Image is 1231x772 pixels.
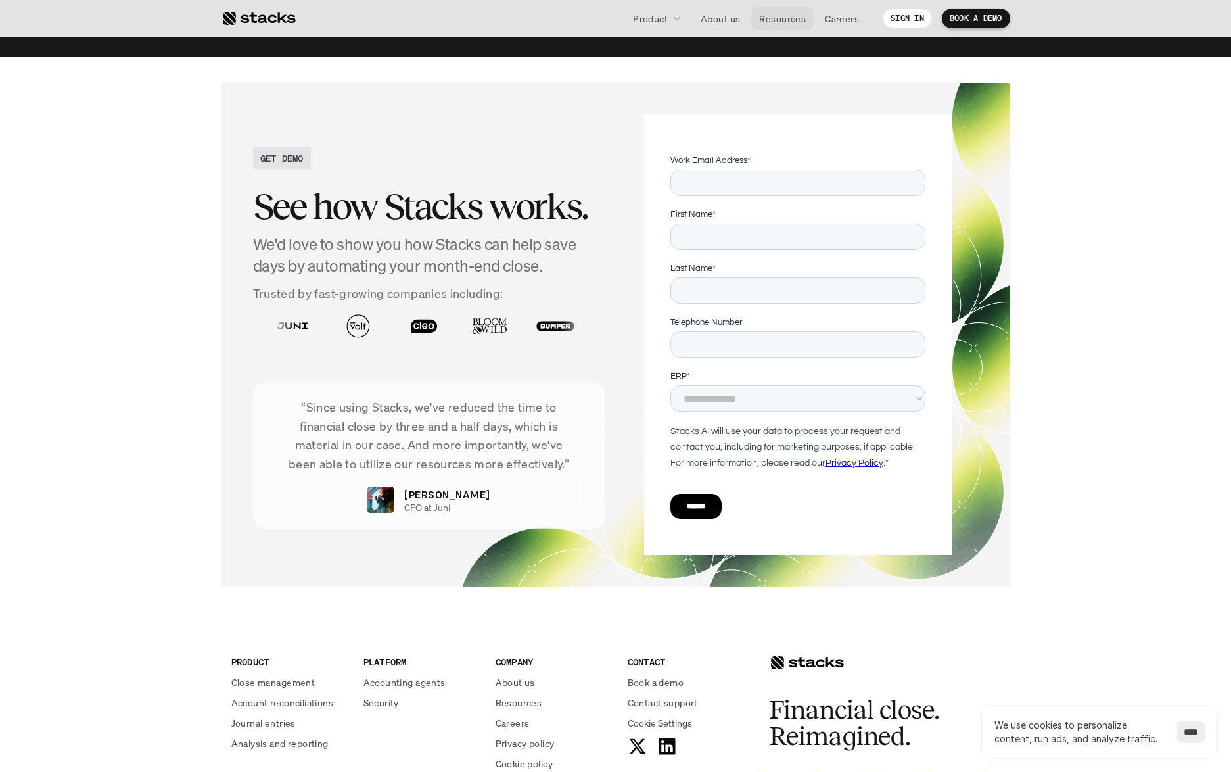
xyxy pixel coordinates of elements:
[404,502,450,514] p: CFO at Juni
[883,9,932,28] a: SIGN IN
[363,696,399,710] p: Security
[404,487,490,502] p: [PERSON_NAME]
[273,398,586,473] p: “Since using Stacks, we've reduced the time to financial close by three and a half days, which is...
[891,14,924,23] p: SIGN IN
[817,7,867,30] a: Careers
[496,716,612,730] a: Careers
[942,9,1010,28] a: BOOK A DEMO
[950,14,1002,23] p: BOOK A DEMO
[231,736,348,750] a: Analysis and reporting
[751,7,814,30] a: Resources
[759,12,806,26] p: Resources
[628,655,744,669] p: CONTACT
[496,736,555,750] p: Privacy policy
[633,12,668,26] p: Product
[770,697,967,750] h2: Financial close. Reimagined.
[253,284,605,303] p: Trusted by fast-growing companies including:
[628,696,744,710] a: Contact support
[496,716,530,730] p: Careers
[231,655,348,669] p: PRODUCT
[496,696,542,710] p: Resources
[693,7,748,30] a: About us
[253,186,605,227] h2: See how Stacks works.
[363,655,480,669] p: PLATFORM
[231,675,315,689] p: Close management
[628,716,692,730] span: Cookie Settings
[825,12,859,26] p: Careers
[496,696,612,710] a: Resources
[994,718,1164,746] p: We use cookies to personalize content, run ads, and analyze traffic.
[253,233,605,277] h4: We'd love to show you how Stacks can help save days by automating your month-end close.
[496,675,535,689] p: About us
[670,154,925,542] iframe: Form 0
[363,696,480,710] a: Security
[496,757,553,771] p: Cookie policy
[628,716,692,730] button: Cookie Trigger
[231,696,348,710] a: Account reconciliations
[231,716,348,730] a: Journal entries
[496,736,612,750] a: Privacy policy
[363,675,480,689] a: Accounting agents
[496,655,612,669] p: COMPANY
[496,757,612,771] a: Cookie policy
[231,675,348,689] a: Close management
[496,675,612,689] a: About us
[628,675,744,689] a: Book a demo
[628,696,698,710] p: Contact support
[363,675,446,689] p: Accounting agents
[260,151,304,165] h2: GET DEMO
[231,696,334,710] p: Account reconciliations
[231,736,329,750] p: Analysis and reporting
[231,716,296,730] p: Journal entries
[628,675,684,689] p: Book a demo
[701,12,740,26] p: About us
